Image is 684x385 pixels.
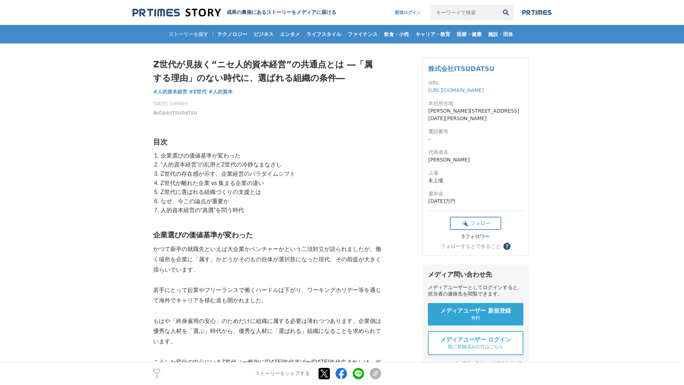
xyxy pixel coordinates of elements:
[413,31,453,37] span: キャリア・教育
[440,336,511,344] span: メディアユーザー ログイン
[504,244,509,249] span: ？
[153,375,160,379] p: 3
[428,270,523,279] div: メディア問い合わせ先
[448,344,503,350] span: 既に登録済みの方はこちら
[503,243,511,250] button: ？
[153,231,253,239] strong: 企業選びの価値基準が変わった
[428,65,494,72] a: 株式会社ITSUDATSU
[428,156,523,164] dd: [PERSON_NAME]
[441,244,501,249] div: フォローするとできること
[214,25,250,43] a: テクノロジー
[304,31,344,37] span: ライフスタイル
[485,31,516,37] span: 施設・団体
[133,8,221,17] img: 成果の裏側にあるストーリーをメディアに届ける
[153,88,187,96] a: #人的資本経営
[159,188,381,197] li: Z世代に選ばれる組織づくりの支援とは
[450,217,501,230] button: フォロー
[428,149,523,156] dt: 代表者名
[454,25,484,43] a: 医療・健康
[431,5,498,20] input: キーワードで検索
[153,58,381,85] h1: Z世代が見抜く“ニセ人的資本経営”の共通点とは ―「属する理由」のない時代に、選ばれる組織の条件―
[428,177,523,184] dd: 未上場
[428,100,523,107] dt: 本社所在地
[251,31,276,37] span: ビジネス
[153,244,381,275] p: かつて新卒の就職先といえば大企業かベンチャーかという二項対立が語られましたが、働く場所を企業に「属す」かどうかそのもの自体が選択肢になった現代、その前提が大きく揺らいでいます。
[471,315,480,321] span: 無料
[428,87,484,93] a: [URL][DOMAIN_NAME]
[159,160,381,169] li: “人的資本経営”の乱用とZ世代の冷静なまなざし
[428,135,523,143] dd: -
[153,110,197,116] a: 株式会社ITSUDATSU
[454,31,484,37] span: 医療・健康
[388,5,428,20] a: 配信ログイン
[277,25,303,43] a: エンタメ
[450,233,501,240] div: 5フォロワー
[440,307,511,315] span: メディアユーザー 新規登録
[428,303,523,325] a: メディアユーザー 新規登録 無料
[153,285,381,306] p: 若手にとって起業やフリーランスで働くハードルは下がり、ワーキングホリデー等を通じて海外でキャリアを積む道も開かれました。
[428,128,523,135] dt: 電話番号
[208,88,233,96] a: #人的資本
[214,31,250,37] span: テクノロジー
[381,25,412,43] a: 飲食・小売
[153,138,167,146] strong: 目次
[428,79,523,87] dt: URL
[304,25,344,43] a: ライフスタイル
[251,25,276,43] a: ビジネス
[159,206,381,215] li: 人的資本経営の“真贋”を問う時代
[227,9,336,16] h2: 成果の裏側にあるストーリーをメディアに届ける
[413,25,453,43] a: キャリア・教育
[428,284,523,297] div: メディアユーザーとしてログインすると、担当者の連絡先を閲覧できます。
[381,31,412,37] span: 飲食・小売
[345,31,380,37] span: ファイナンス
[133,8,336,17] a: 成果の裏側にあるストーリーをメディアに届ける 成果の裏側にあるストーリーをメディアに届ける
[428,190,523,197] dt: 資本金
[153,316,381,347] p: もはや「終身雇用の安心」のためだけに組織に属する必要は薄れつつあります。企業側は優秀な人材を「選ぶ」時代から、優秀な人材に「選ばれる」組織になることを求められています。
[428,197,523,205] dd: [DATE]万円
[153,101,197,107] span: [DATE] 10時00分
[277,31,303,37] span: エンタメ
[428,169,523,177] dt: 上場
[485,25,516,43] a: 施設・団体
[345,25,380,43] a: ファイナンス
[189,88,207,96] a: #Z世代
[159,151,381,160] li: 企業選びの価値基準が変わった
[522,10,551,15] img: prtimes
[428,107,523,122] dd: [PERSON_NAME][STREET_ADDRESS][DATE][PERSON_NAME]
[159,197,381,206] li: なぜ、今この論点が重要か
[159,179,381,188] li: Z世代が離れた企業 vs 集まる企業の違い
[159,169,381,179] li: Z世代の存在感が示す、企業経営のパラダイムシフト
[255,371,310,377] p: ストーリーをシェアする
[498,5,514,20] button: 検索
[428,331,523,355] a: メディアユーザー ログイン 既に登録済みの方はこちら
